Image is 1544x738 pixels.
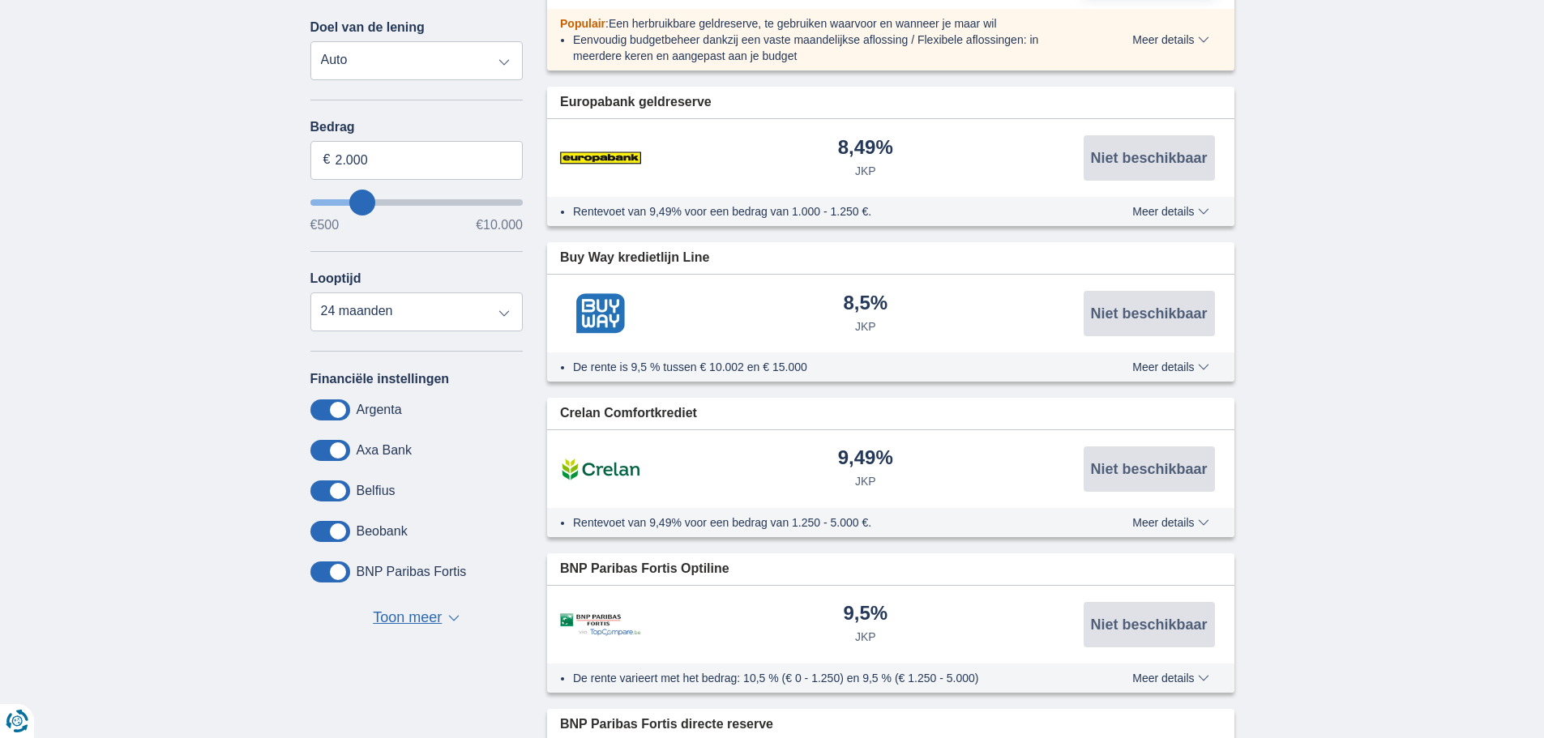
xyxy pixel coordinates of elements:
[560,249,709,267] span: Buy Way kredietlijn Line
[573,32,1073,64] li: Eenvoudig budgetbeheer dankzij een vaste maandelijkse aflossing / Flexibele aflossingen: in meerd...
[1090,462,1207,476] span: Niet beschikbaar
[1120,516,1221,529] button: Meer details
[560,449,641,489] img: product.pl.alt Crelan
[476,219,523,232] span: €10.000
[560,17,605,30] span: Populair
[357,403,402,417] label: Argenta
[357,443,412,458] label: Axa Bank
[373,608,442,629] span: Toon meer
[560,138,641,178] img: product.pl.alt Europabank
[1132,34,1208,45] span: Meer details
[573,514,1073,531] li: Rentevoet van 9,49% voor een bedrag van 1.250 - 5.000 €.
[560,560,729,578] span: BNP Paribas Fortis Optiline
[609,17,997,30] span: Een herbruikbare geldreserve, te gebruiken waarvoor en wanneer je maar wil
[310,20,425,35] label: Doel van de lening
[1132,672,1208,684] span: Meer details
[310,219,340,232] span: €500
[368,607,464,629] button: Toon meer ▼
[1090,617,1207,632] span: Niet beschikbaar
[838,138,893,160] div: 8,49%
[1084,602,1215,647] button: Niet beschikbaar
[1090,151,1207,165] span: Niet beschikbaar
[855,318,876,335] div: JKP
[1084,446,1215,492] button: Niet beschikbaar
[310,199,524,206] input: wantToBorrow
[1120,205,1221,218] button: Meer details
[560,715,773,734] span: BNP Paribas Fortis directe reserve
[855,629,876,645] div: JKP
[357,565,467,579] label: BNP Paribas Fortis
[323,151,331,169] span: €
[573,670,1073,686] li: De rente varieert met het bedrag: 10,5 % (€ 0 - 1.250) en 9,5 % (€ 1.250 - 5.000)
[573,203,1073,220] li: Rentevoet van 9,49% voor een bedrag van 1.000 - 1.250 €.
[838,448,893,470] div: 9,49%
[573,359,1073,375] li: De rente is 9,5 % tussen € 10.002 en € 15.000
[310,372,450,386] label: Financiële instellingen
[1120,33,1221,46] button: Meer details
[357,484,396,498] label: Belfius
[1132,206,1208,217] span: Meer details
[843,604,887,625] div: 9,5%
[855,473,876,489] div: JKP
[1132,361,1208,373] span: Meer details
[547,15,1086,32] div: :
[560,613,641,637] img: product.pl.alt BNP Paribas Fortis
[855,163,876,179] div: JKP
[1084,135,1215,181] button: Niet beschikbaar
[1090,306,1207,321] span: Niet beschikbaar
[1132,517,1208,528] span: Meer details
[310,271,361,286] label: Looptijd
[843,293,887,315] div: 8,5%
[560,93,712,112] span: Europabank geldreserve
[560,404,697,423] span: Crelan Comfortkrediet
[1120,672,1221,685] button: Meer details
[310,120,524,134] label: Bedrag
[357,524,408,539] label: Beobank
[448,615,460,621] span: ▼
[560,293,641,334] img: product.pl.alt Buy Way
[1120,360,1221,373] button: Meer details
[1084,291,1215,336] button: Niet beschikbaar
